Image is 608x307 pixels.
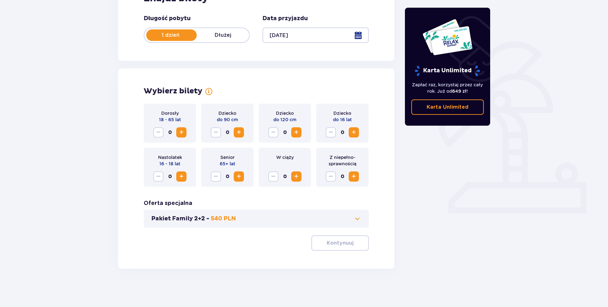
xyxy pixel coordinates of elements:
p: Nastolatek [158,154,182,161]
span: 0 [222,127,232,138]
a: Karta Unlimited [411,99,484,115]
p: 65+ lat [220,161,235,167]
span: 0 [165,127,175,138]
h2: Wybierz bilety [144,86,202,96]
span: 0 [165,171,175,182]
span: 0 [280,127,290,138]
p: Zapłać raz, korzystaj przez cały rok. Już od ! [411,82,484,94]
button: Zmniejsz [268,127,278,138]
h3: Oferta specjalna [144,200,192,207]
p: 1 dzień [144,32,197,39]
p: Pakiet Family 2+2 - [151,215,209,223]
button: Pakiet Family 2+2 -540 PLN [151,215,361,223]
p: do 120 cm [273,116,296,123]
button: Zmniejsz [153,171,163,182]
button: Zmniejsz [153,127,163,138]
p: Data przyjazdu [262,15,308,22]
p: do 16 lat [333,116,352,123]
span: 0 [222,171,232,182]
img: Dwie karty całoroczne do Suntago z napisem 'UNLIMITED RELAX', na białym tle z tropikalnymi liśćmi... [422,19,473,56]
p: Kontynuuj [327,240,353,247]
p: Karta Unlimited [427,104,468,111]
p: Dłużej [197,32,249,39]
button: Zwiększ [176,127,186,138]
button: Zwiększ [349,127,359,138]
span: 649 zł [452,89,467,94]
button: Zmniejsz [326,127,336,138]
p: Z niepełno­sprawnością [321,154,363,167]
p: Długość pobytu [144,15,191,22]
p: do 90 cm [217,116,238,123]
button: Zmniejsz [211,171,221,182]
p: 18 - 65 lat [159,116,181,123]
span: 0 [337,127,347,138]
button: Zwiększ [234,171,244,182]
button: Zwiększ [234,127,244,138]
p: Dorosły [161,110,179,116]
p: 540 PLN [211,215,236,223]
span: 0 [337,171,347,182]
button: Kontynuuj [311,235,369,251]
p: 16 - 18 lat [159,161,180,167]
button: Zwiększ [349,171,359,182]
button: Zwiększ [176,171,186,182]
p: Dziecko [276,110,294,116]
p: Dziecko [218,110,236,116]
p: W ciąży [276,154,294,161]
button: Zmniejsz [268,171,278,182]
p: Karta Unlimited [414,65,481,76]
p: Dziecko [333,110,351,116]
button: Zwiększ [291,171,301,182]
p: Senior [220,154,235,161]
button: Zmniejsz [326,171,336,182]
button: Zwiększ [291,127,301,138]
span: 0 [280,171,290,182]
button: Zmniejsz [211,127,221,138]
